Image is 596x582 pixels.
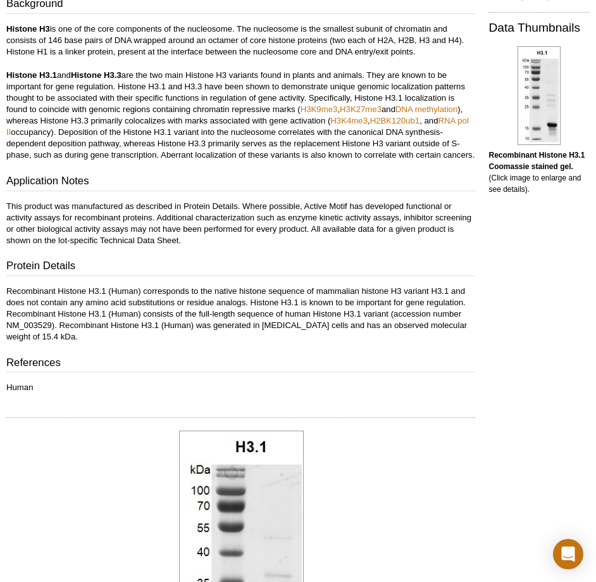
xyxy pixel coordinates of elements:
[301,104,338,114] a: H3K9me3
[6,70,57,80] b: Histone H3.1
[71,70,121,80] b: Histone H3.3
[6,174,476,191] h3: Application Notes
[370,116,419,125] a: H2BK120ub1
[6,23,476,58] p: is one of the core components of the nucleosome. The nucleosome is the smallest subunit of chroma...
[553,539,583,569] div: Open Intercom Messenger
[6,24,50,34] b: Histone H3
[6,286,476,343] p: Recombinant Histone H3.1 (Human) corresponds to the native histone sequence of mammalian histone ...
[340,104,382,114] a: H3K27me3
[488,149,590,195] p: (Click image to enlarge and see details).
[6,355,476,373] h3: References
[518,46,561,145] img: Recombinant Histone H3.1 Coomassie gel
[330,116,368,125] a: H3K4me3
[488,22,590,34] h2: Data Thumbnails
[395,104,457,114] a: DNA methylation
[6,382,476,393] p: Human
[6,116,469,137] a: RNA pol II
[6,70,476,161] p: and are the two main Histone H3 variants found in plants and animals. They are known to be import...
[488,151,585,171] b: Recombinant Histone H3.1 Coomassie stained gel.
[6,201,476,246] p: This product was manufactured as described in Protein Details. Where possible, Active Motif has d...
[6,258,476,276] h3: Protein Details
